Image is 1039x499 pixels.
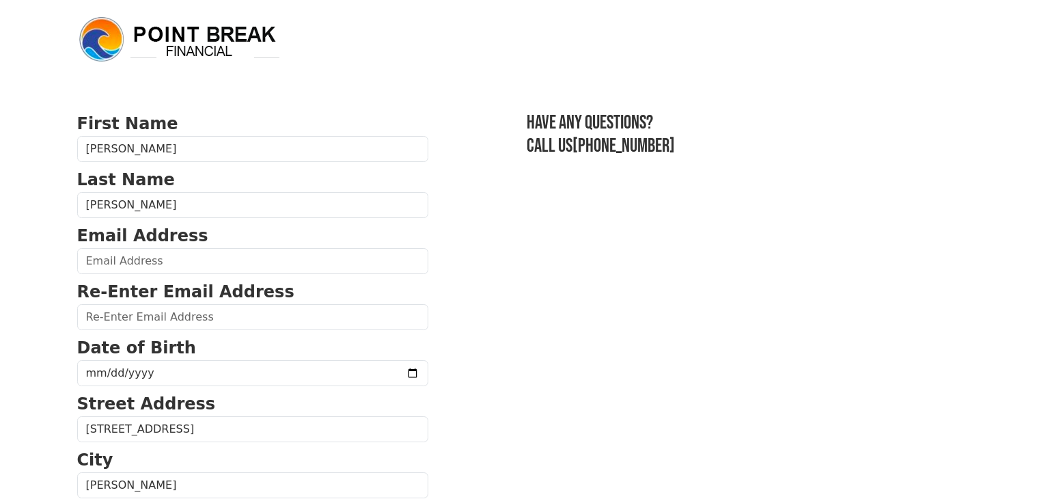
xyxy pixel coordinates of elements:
input: Street Address [77,416,428,442]
h3: Call us [527,135,962,158]
input: City [77,472,428,498]
img: logo.png [77,15,282,64]
input: Email Address [77,248,428,274]
strong: First Name [77,114,178,133]
strong: Email Address [77,226,208,245]
strong: Street Address [77,394,216,414]
h3: Have any questions? [527,111,962,135]
input: First Name [77,136,428,162]
strong: Last Name [77,170,175,189]
a: [PHONE_NUMBER] [572,135,675,157]
strong: City [77,450,113,470]
strong: Re-Enter Email Address [77,282,294,301]
strong: Date of Birth [77,338,196,358]
input: Last Name [77,192,428,218]
input: Re-Enter Email Address [77,304,428,330]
